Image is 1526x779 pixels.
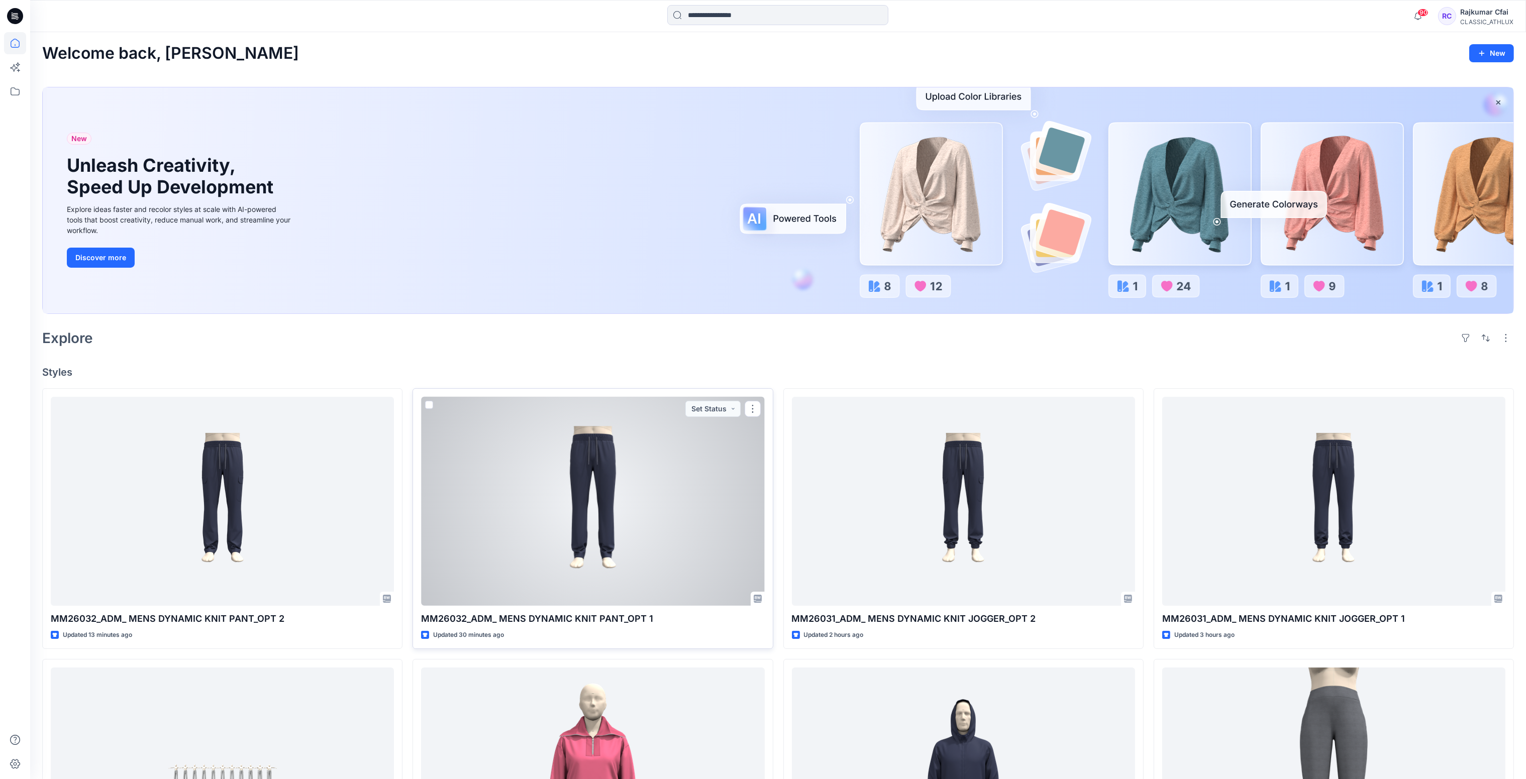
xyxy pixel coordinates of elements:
p: MM26032_ADM_ MENS DYNAMIC KNIT PANT_OPT 2 [51,612,394,626]
p: Updated 2 hours ago [804,630,864,640]
p: Updated 3 hours ago [1174,630,1235,640]
button: Discover more [67,248,135,268]
span: New [71,133,87,145]
div: Explore ideas faster and recolor styles at scale with AI-powered tools that boost creativity, red... [67,204,293,236]
a: MM26032_ADM_ MENS DYNAMIC KNIT PANT_OPT 2 [51,397,394,606]
span: 90 [1417,9,1429,17]
a: MM26031_ADM_ MENS DYNAMIC KNIT JOGGER_OPT 2 [792,397,1135,606]
p: MM26031_ADM_ MENS DYNAMIC KNIT JOGGER_OPT 1 [1162,612,1505,626]
button: New [1469,44,1514,62]
p: MM26031_ADM_ MENS DYNAMIC KNIT JOGGER_OPT 2 [792,612,1135,626]
h2: Explore [42,330,93,346]
a: Discover more [67,248,293,268]
p: Updated 30 minutes ago [433,630,504,640]
div: RC [1438,7,1456,25]
h4: Styles [42,366,1514,378]
h2: Welcome back, [PERSON_NAME] [42,44,299,63]
p: Updated 13 minutes ago [63,630,132,640]
a: MM26032_ADM_ MENS DYNAMIC KNIT PANT_OPT 1 [421,397,764,606]
div: Rajkumar Cfai [1460,6,1513,18]
a: MM26031_ADM_ MENS DYNAMIC KNIT JOGGER_OPT 1 [1162,397,1505,606]
div: CLASSIC_ATHLUX [1460,18,1513,26]
p: MM26032_ADM_ MENS DYNAMIC KNIT PANT_OPT 1 [421,612,764,626]
h1: Unleash Creativity, Speed Up Development [67,155,278,198]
